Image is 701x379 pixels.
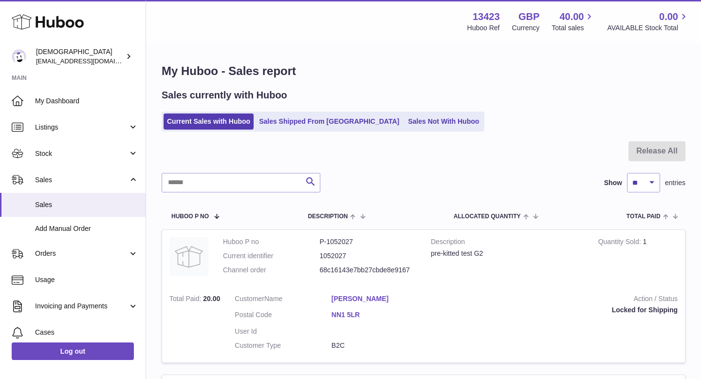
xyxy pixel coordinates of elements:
a: Current Sales with Huboo [164,114,254,130]
span: ALLOCATED Quantity [454,213,521,220]
div: pre-kitted test G2 [431,249,584,258]
a: NN1 5LR [332,310,428,320]
span: 0.00 [659,10,678,23]
span: Invoicing and Payments [35,302,128,311]
img: olgazyuz@outlook.com [12,49,26,64]
strong: GBP [518,10,539,23]
dt: Name [235,294,332,306]
span: Huboo P no [171,213,209,220]
span: Listings [35,123,128,132]
strong: Quantity Sold [598,238,643,248]
dd: B2C [332,341,428,350]
strong: 13423 [473,10,500,23]
span: AVAILABLE Stock Total [607,23,689,33]
span: Sales [35,200,138,209]
dt: Customer Type [235,341,332,350]
span: Customer [235,295,264,303]
dt: Huboo P no [223,237,320,246]
dt: Channel order [223,265,320,275]
strong: Action / Status [443,294,678,306]
h2: Sales currently with Huboo [162,89,287,102]
strong: Description [431,237,584,249]
dd: 68c16143e7bb27cbde8e9167 [320,265,417,275]
span: Add Manual Order [35,224,138,233]
div: Currency [512,23,540,33]
img: no-photo.jpg [169,237,208,276]
dt: User Id [235,327,332,336]
span: entries [665,178,685,188]
span: Sales [35,175,128,185]
span: Total paid [627,213,661,220]
span: Description [308,213,348,220]
a: [PERSON_NAME] [332,294,428,303]
span: Orders [35,249,128,258]
dt: Current identifier [223,251,320,261]
dd: 1052027 [320,251,417,261]
div: [DEMOGRAPHIC_DATA] [36,47,124,66]
span: 40.00 [559,10,584,23]
a: Sales Shipped From [GEOGRAPHIC_DATA] [256,114,403,130]
span: Total sales [552,23,595,33]
strong: Total Paid [169,295,203,305]
a: Sales Not With Huboo [405,114,482,130]
span: [EMAIL_ADDRESS][DOMAIN_NAME] [36,57,143,65]
a: 40.00 Total sales [552,10,595,33]
td: 1 [591,230,685,287]
span: My Dashboard [35,96,138,106]
a: 0.00 AVAILABLE Stock Total [607,10,689,33]
div: Locked for Shipping [443,305,678,315]
a: Log out [12,342,134,360]
h1: My Huboo - Sales report [162,63,685,79]
label: Show [604,178,622,188]
span: Cases [35,328,138,337]
dt: Postal Code [235,310,332,322]
dd: P-1052027 [320,237,417,246]
div: Huboo Ref [467,23,500,33]
span: Stock [35,149,128,158]
span: 20.00 [203,295,220,303]
span: Usage [35,275,138,284]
